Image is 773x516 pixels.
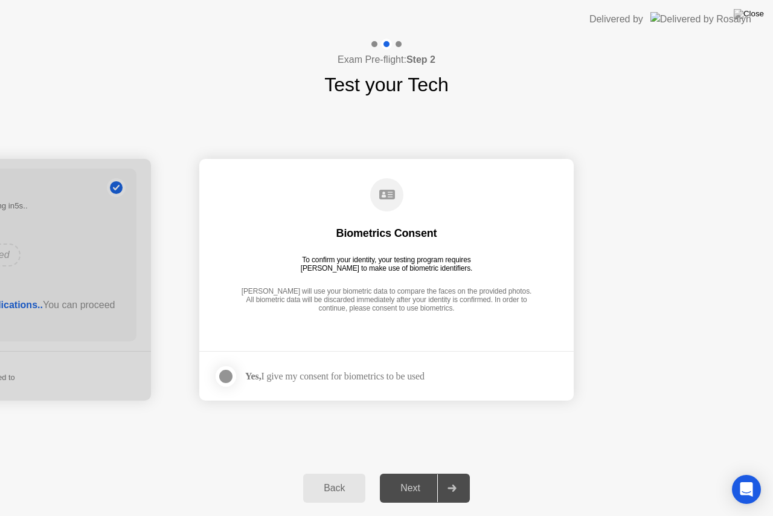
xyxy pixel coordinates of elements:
b: Step 2 [406,54,435,65]
div: Next [383,483,437,494]
div: Delivered by [589,12,643,27]
h1: Test your Tech [324,70,449,99]
button: Back [303,474,365,503]
img: Close [734,9,764,19]
strong: Yes, [245,371,261,381]
div: To confirm your identity, your testing program requires [PERSON_NAME] to make use of biometric id... [296,256,478,273]
div: I give my consent for biometrics to be used [245,370,425,382]
div: Open Intercom Messenger [732,475,761,504]
div: Biometrics Consent [336,226,437,240]
img: Delivered by Rosalyn [650,12,751,26]
div: [PERSON_NAME] will use your biometric data to compare the faces on the provided photos. All biome... [238,287,535,314]
div: Back [307,483,362,494]
h4: Exam Pre-flight: [338,53,435,67]
button: Next [380,474,470,503]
